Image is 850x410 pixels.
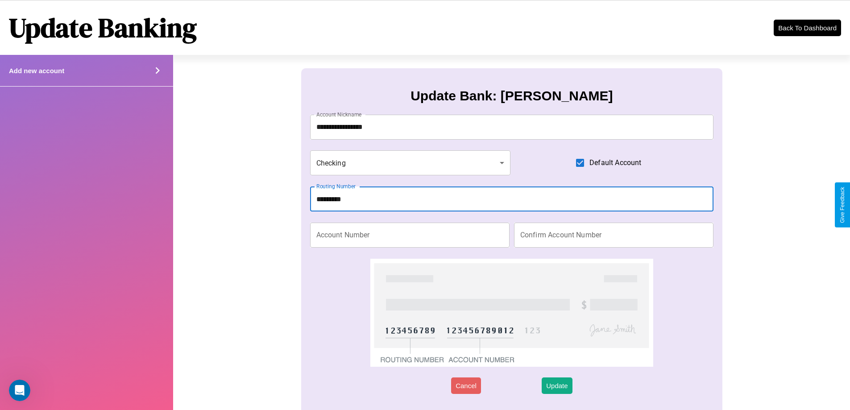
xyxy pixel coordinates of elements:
h3: Update Bank: [PERSON_NAME] [410,88,613,104]
label: Account Nickname [316,111,362,118]
button: Update [542,377,572,394]
img: check [370,259,653,367]
div: Checking [310,150,511,175]
h1: Update Banking [9,9,197,46]
button: Back To Dashboard [774,20,841,36]
button: Cancel [451,377,481,394]
iframe: Intercom live chat [9,380,30,401]
div: Give Feedback [839,187,846,223]
h4: Add new account [9,67,64,75]
span: Default Account [589,157,641,168]
label: Routing Number [316,182,356,190]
